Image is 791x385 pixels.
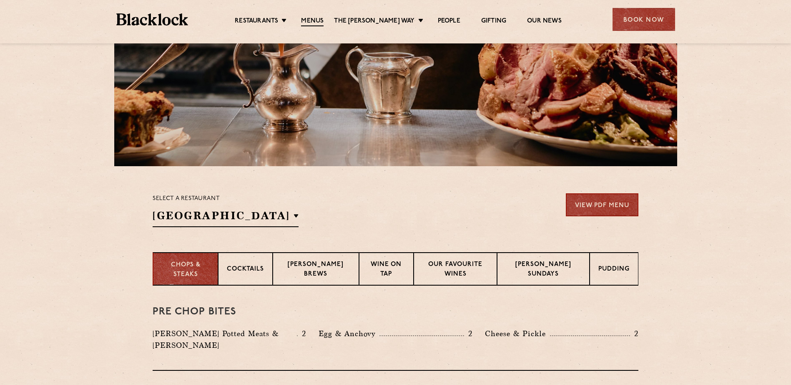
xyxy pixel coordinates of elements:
[162,261,209,279] p: Chops & Steaks
[566,193,638,216] a: View PDF Menu
[153,306,638,317] h3: Pre Chop Bites
[368,260,405,280] p: Wine on Tap
[438,17,460,25] a: People
[481,17,506,25] a: Gifting
[506,260,581,280] p: [PERSON_NAME] Sundays
[485,328,550,339] p: Cheese & Pickle
[630,328,638,339] p: 2
[298,328,306,339] p: 2
[116,13,188,25] img: BL_Textured_Logo-footer-cropped.svg
[319,328,379,339] p: Egg & Anchovy
[527,17,562,25] a: Our News
[334,17,414,25] a: The [PERSON_NAME] Way
[422,260,488,280] p: Our favourite wines
[153,193,299,204] p: Select a restaurant
[227,265,264,275] p: Cocktails
[598,265,630,275] p: Pudding
[613,8,675,31] div: Book Now
[235,17,278,25] a: Restaurants
[464,328,472,339] p: 2
[153,328,297,351] p: [PERSON_NAME] Potted Meats & [PERSON_NAME]
[281,260,350,280] p: [PERSON_NAME] Brews
[301,17,324,26] a: Menus
[153,208,299,227] h2: [GEOGRAPHIC_DATA]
